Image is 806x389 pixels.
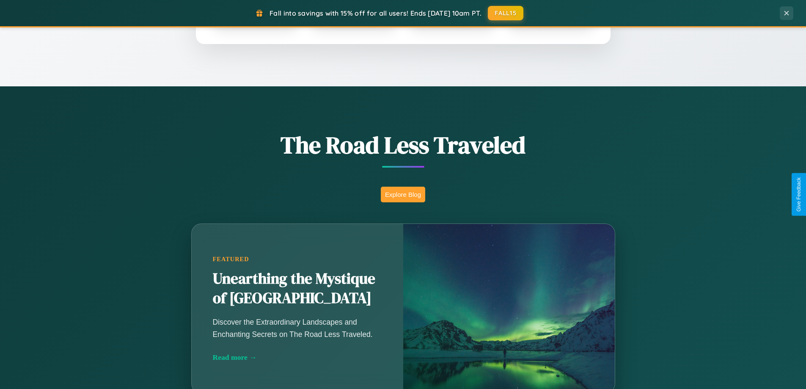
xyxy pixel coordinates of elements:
button: Explore Blog [381,187,425,202]
p: Discover the Extraordinary Landscapes and Enchanting Secrets on The Road Less Traveled. [213,316,382,340]
span: Fall into savings with 15% off for all users! Ends [DATE] 10am PT. [270,9,481,17]
div: Read more → [213,353,382,362]
h2: Unearthing the Mystique of [GEOGRAPHIC_DATA] [213,269,382,308]
div: Give Feedback [796,177,802,212]
button: FALL15 [488,6,523,20]
div: Featured [213,256,382,263]
h1: The Road Less Traveled [149,129,657,161]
